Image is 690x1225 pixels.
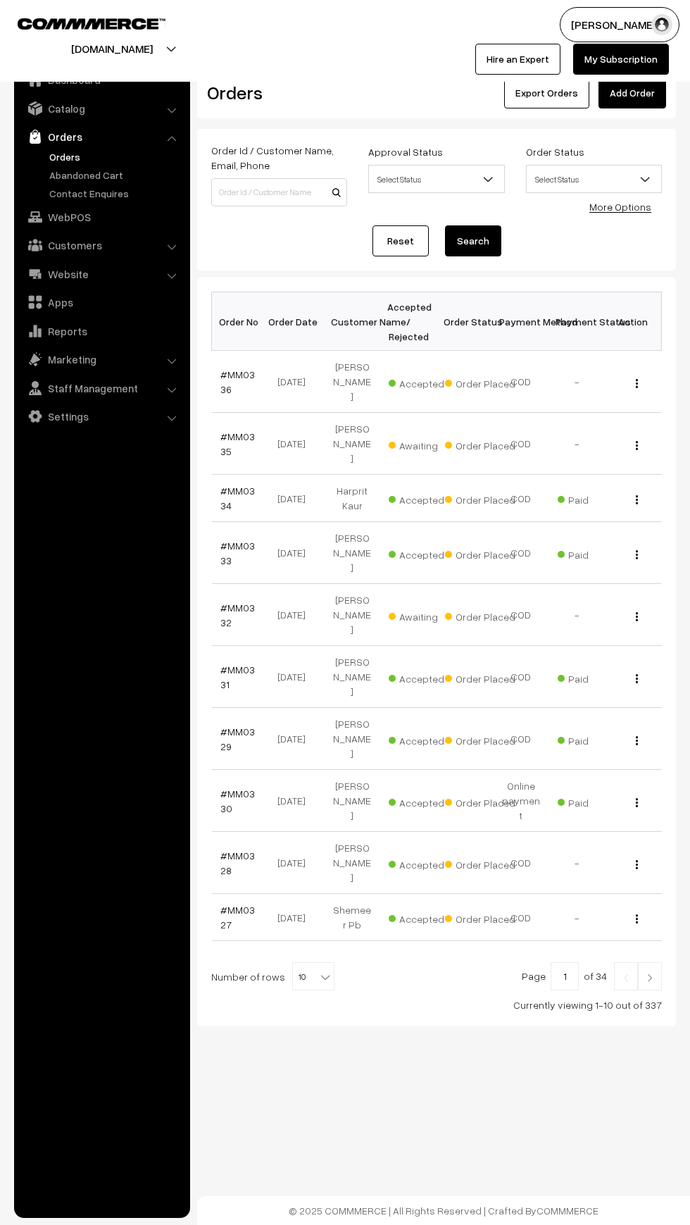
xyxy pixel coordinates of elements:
[368,165,504,193] span: Select Status
[527,167,661,192] span: Select Status
[268,708,324,770] td: [DATE]
[493,708,549,770] td: COD
[324,475,380,522] td: Harprit Kaur
[324,646,380,708] td: [PERSON_NAME]
[292,962,334,990] span: 10
[220,788,255,814] a: #MM0330
[493,584,549,646] td: COD
[268,351,324,413] td: [DATE]
[445,373,515,391] span: Order Placed
[211,143,347,173] label: Order Id / Customer Name, Email, Phone
[389,792,459,810] span: Accepted
[46,149,185,164] a: Orders
[584,970,607,982] span: of 34
[636,736,638,745] img: Menu
[493,522,549,584] td: COD
[493,475,549,522] td: COD
[268,770,324,832] td: [DATE]
[324,351,380,413] td: [PERSON_NAME]
[46,186,185,201] a: Contact Enquires
[437,292,493,351] th: Order Status
[18,232,185,258] a: Customers
[445,544,515,562] span: Order Placed
[324,522,380,584] td: [PERSON_NAME]
[211,969,285,984] span: Number of rows
[549,413,606,475] td: -
[22,31,202,66] button: [DOMAIN_NAME]
[324,413,380,475] td: [PERSON_NAME]
[558,668,628,686] span: Paid
[445,435,515,453] span: Order Placed
[526,165,662,193] span: Select Status
[558,489,628,507] span: Paid
[220,850,255,876] a: #MM0328
[18,347,185,372] a: Marketing
[493,832,549,894] td: COD
[389,854,459,872] span: Accepted
[369,167,503,192] span: Select Status
[212,292,268,351] th: Order No
[372,225,429,256] a: Reset
[268,646,324,708] td: [DATE]
[589,201,651,213] a: More Options
[324,832,380,894] td: [PERSON_NAME]
[18,14,141,31] a: COMMMERCE
[389,435,459,453] span: Awaiting
[445,730,515,748] span: Order Placed
[598,77,666,108] a: Add Order
[493,646,549,708] td: COD
[18,18,165,29] img: COMMMERCE
[558,792,628,810] span: Paid
[389,373,459,391] span: Accepted
[445,225,501,256] button: Search
[549,832,606,894] td: -
[445,792,515,810] span: Order Placed
[389,668,459,686] span: Accepted
[549,894,606,941] td: -
[651,14,672,35] img: user
[620,974,632,982] img: Left
[636,860,638,869] img: Menu
[389,908,459,926] span: Accepted
[211,997,662,1012] div: Currently viewing 1-10 out of 337
[324,708,380,770] td: [PERSON_NAME]
[268,584,324,646] td: [DATE]
[324,894,380,941] td: Shemeer Pb
[445,489,515,507] span: Order Placed
[636,550,638,559] img: Menu
[18,375,185,401] a: Staff Management
[636,379,638,388] img: Menu
[636,612,638,621] img: Menu
[18,261,185,287] a: Website
[549,584,606,646] td: -
[389,606,459,624] span: Awaiting
[18,404,185,429] a: Settings
[220,904,255,931] a: #MM0327
[220,430,255,457] a: #MM0335
[380,292,437,351] th: Accepted / Rejected
[636,495,638,504] img: Menu
[549,292,606,351] th: Payment Status
[220,664,255,690] a: #MM0331
[18,318,185,344] a: Reports
[493,770,549,832] td: Online payment
[207,82,346,104] h2: Orders
[18,290,185,315] a: Apps
[268,832,324,894] td: [DATE]
[46,168,185,182] a: Abandoned Cart
[504,77,589,108] button: Export Orders
[636,798,638,807] img: Menu
[493,894,549,941] td: COD
[522,970,546,982] span: Page
[606,292,662,351] th: Action
[526,144,584,159] label: Order Status
[18,96,185,121] a: Catalog
[368,144,443,159] label: Approval Status
[636,441,638,450] img: Menu
[18,204,185,230] a: WebPOS
[268,894,324,941] td: [DATE]
[211,178,347,206] input: Order Id / Customer Name / Customer Email / Customer Phone
[558,544,628,562] span: Paid
[220,540,255,566] a: #MM0333
[644,974,656,982] img: Right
